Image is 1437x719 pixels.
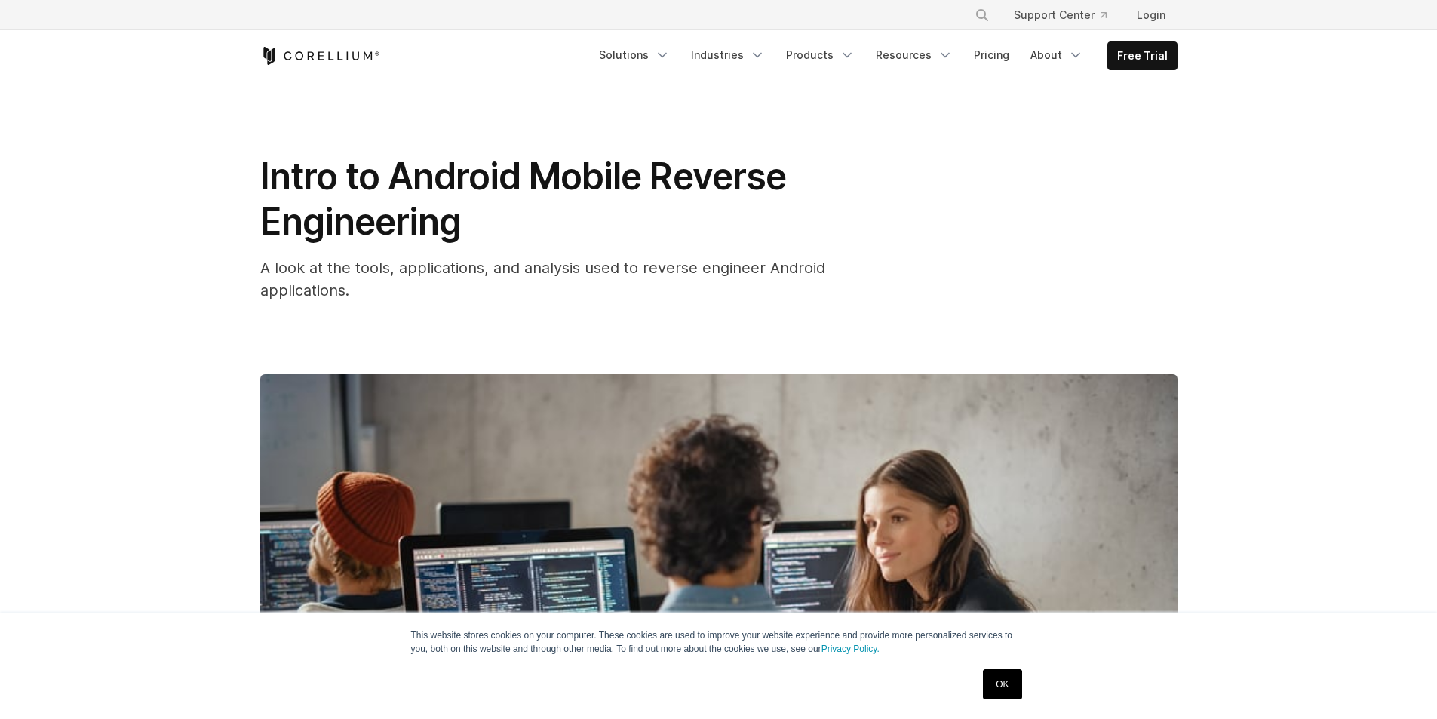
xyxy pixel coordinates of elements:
[969,2,996,29] button: Search
[590,41,1178,70] div: Navigation Menu
[1021,41,1092,69] a: About
[590,41,679,69] a: Solutions
[1002,2,1119,29] a: Support Center
[682,41,774,69] a: Industries
[1125,2,1178,29] a: Login
[1108,42,1177,69] a: Free Trial
[777,41,864,69] a: Products
[411,628,1027,656] p: This website stores cookies on your computer. These cookies are used to improve your website expe...
[867,41,962,69] a: Resources
[983,669,1021,699] a: OK
[260,47,380,65] a: Corellium Home
[260,154,786,244] span: Intro to Android Mobile Reverse Engineering
[260,259,825,300] span: A look at the tools, applications, and analysis used to reverse engineer Android applications.
[956,2,1178,29] div: Navigation Menu
[821,644,880,654] a: Privacy Policy.
[965,41,1018,69] a: Pricing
